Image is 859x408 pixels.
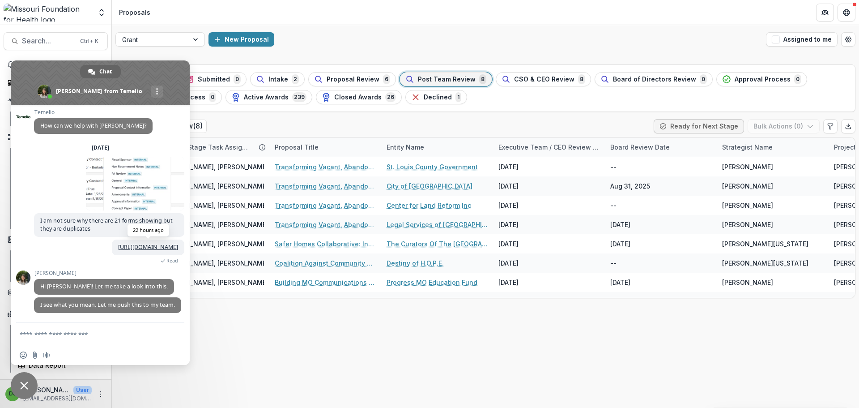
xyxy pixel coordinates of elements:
span: I am not sure why there are 21 forms showing but they are duplicates [40,217,173,232]
div: [DATE] [498,181,519,191]
div: Ctrl + K [78,36,100,46]
div: Current Stage Task Assignees [157,137,269,157]
div: [DATE] [498,258,519,268]
nav: breadcrumb [115,6,154,19]
button: Edit table settings [823,119,838,133]
button: Proposal Review6 [308,72,396,86]
span: Declined [424,94,452,101]
a: Building MO Communications Infrastructure [275,278,376,287]
a: Chat [80,65,121,78]
a: Destiny of H.O.P.E. [387,258,444,268]
span: [PERSON_NAME] [722,278,773,287]
a: Progress MO Education Fund [387,278,477,287]
button: Declined1 [405,90,467,104]
a: Dashboard [4,75,108,90]
span: 8 [479,74,486,84]
button: Closed Awards26 [316,90,402,104]
span: Hi [PERSON_NAME]! Let me take a look into this. [40,283,168,290]
span: Post Team Review [418,76,476,83]
div: [DATE] [498,239,519,249]
button: Open Contacts [4,285,108,300]
p: [EMAIL_ADDRESS][DOMAIN_NAME] [23,395,92,403]
span: [PERSON_NAME][US_STATE] [722,239,808,249]
div: Board Review Date [605,137,717,157]
span: How can we help with [PERSON_NAME]? [40,122,146,129]
span: [PERSON_NAME], [PERSON_NAME] [163,181,268,191]
button: Notifications [4,57,108,72]
span: Send a file [31,352,38,359]
span: [PERSON_NAME] [722,297,773,306]
div: -- [610,162,617,172]
span: [PERSON_NAME] [722,162,773,172]
span: Active Awards [244,94,289,101]
a: St. Louis American Foundation [387,297,481,306]
span: [PERSON_NAME], [PERSON_NAME] [163,220,268,229]
button: Open Documents [4,232,108,247]
div: Strategist Name [717,137,829,157]
p: User [73,386,92,394]
span: 0 [794,74,801,84]
a: Coalition Against Community Violence - Resource Assessment [275,258,376,268]
a: Center for Land Reform Inc [387,201,471,210]
span: 6 [383,74,390,84]
button: Open Data & Reporting [4,307,108,321]
div: Proposal Title [269,137,381,157]
a: City of [GEOGRAPHIC_DATA] [387,181,472,191]
button: Search... [4,32,108,50]
span: Board of Directors Review [613,76,696,83]
span: Closed Awards [334,94,382,101]
div: Current Stage Task Assignees [157,142,255,152]
button: Get Help [838,4,855,21]
button: Bulk Actions (0) [748,119,820,133]
div: Strategist Name [717,142,778,152]
a: Close chat [11,372,38,399]
span: [PERSON_NAME], [PERSON_NAME][US_STATE] [163,258,304,268]
span: Audio message [43,352,50,359]
div: [DATE] [498,278,519,287]
span: Read [166,258,178,264]
button: Intake2 [250,72,305,86]
a: [URL][DOMAIN_NAME] [118,243,178,251]
span: CSO & CEO Review [514,76,574,83]
div: Entity Name [381,137,493,157]
button: Open Activity [4,94,108,108]
span: [PERSON_NAME], [PERSON_NAME] [163,278,268,287]
div: [DATE] [498,220,519,229]
img: Missouri Foundation for Health logo [4,4,92,21]
span: [PERSON_NAME] [722,201,773,210]
span: Insert an emoji [20,352,27,359]
div: Aug 31, 2025 [610,181,650,191]
button: Ready for Next Stage [654,119,744,133]
a: Legal Services of [GEOGRAPHIC_DATA][US_STATE], Inc. [387,220,488,229]
a: Transforming Vacant, Abandoned, and Deteriorated (VAD) Properties through Court-Supervised Tax Sa... [275,201,376,210]
button: CSO & CEO Review8 [496,72,591,86]
button: Active Awards239 [225,90,312,104]
span: I see what you mean. Let me push this to my team. [40,301,175,309]
button: Approval Process0 [716,72,807,86]
div: Proposal Title [269,142,324,152]
span: Temelio [34,109,153,116]
div: [DATE] [610,220,630,229]
a: St. Louis County Government [387,162,478,172]
span: [PERSON_NAME] [722,181,773,191]
div: -- [610,258,617,268]
div: [DATE] [498,297,519,306]
span: Chat [99,65,112,78]
div: Executive Team / CEO Review Date [493,137,605,157]
span: 1 [455,92,461,102]
a: Community Wellness Initiative [275,297,369,306]
span: [PERSON_NAME], [PERSON_NAME] [163,239,268,249]
span: 2 [292,74,299,84]
div: [DATE] [610,239,630,249]
span: 0 [234,74,241,84]
div: [DATE] [92,145,109,150]
span: [PERSON_NAME], [PERSON_NAME] [163,201,268,210]
span: 26 [385,92,396,102]
div: [DATE] [610,278,630,287]
div: Executive Team / CEO Review Date [493,142,605,152]
div: Proposals [119,8,150,17]
span: Submitted [198,76,230,83]
div: [DATE] [498,162,519,172]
